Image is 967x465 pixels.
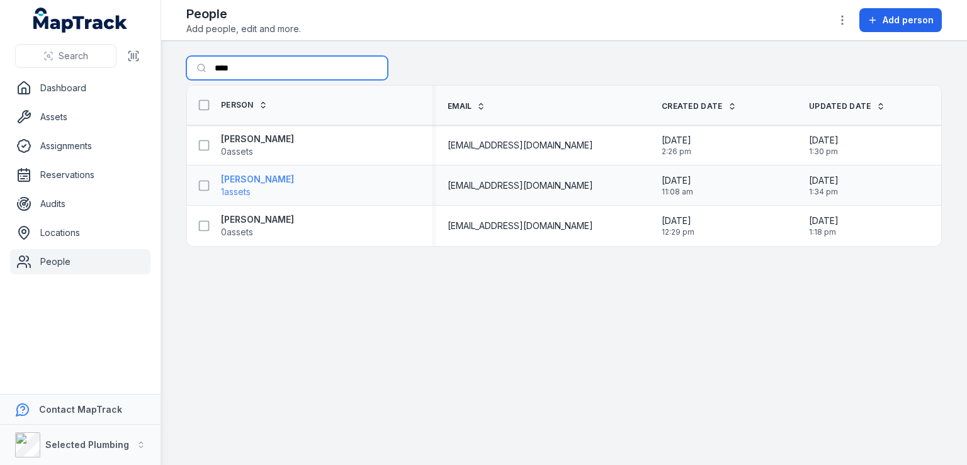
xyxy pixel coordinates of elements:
[662,174,693,187] span: [DATE]
[662,187,693,197] span: 11:08 am
[10,191,150,216] a: Audits
[221,226,253,238] span: 0 assets
[809,187,839,197] span: 1:34 pm
[221,145,253,158] span: 0 assets
[809,101,885,111] a: Updated Date
[809,101,871,111] span: Updated Date
[10,249,150,274] a: People
[221,100,254,110] span: Person
[10,220,150,245] a: Locations
[883,14,934,26] span: Add person
[10,162,150,188] a: Reservations
[186,23,301,35] span: Add people, edit and more.
[45,439,129,450] strong: Selected Plumbing
[662,227,694,237] span: 12:29 pm
[809,134,839,147] span: [DATE]
[221,133,294,158] a: [PERSON_NAME]0assets
[59,50,88,62] span: Search
[33,8,128,33] a: MapTrack
[221,213,294,238] a: [PERSON_NAME]0assets
[10,133,150,159] a: Assignments
[809,215,839,227] span: [DATE]
[221,173,294,198] a: [PERSON_NAME]1assets
[221,213,294,226] strong: [PERSON_NAME]
[448,101,486,111] a: Email
[186,5,301,23] h2: People
[859,8,942,32] button: Add person
[221,173,294,186] strong: [PERSON_NAME]
[662,101,737,111] a: Created Date
[221,186,251,198] span: 1 assets
[662,134,691,157] time: 3/31/2025, 2:26:24 PM
[39,404,122,415] strong: Contact MapTrack
[221,133,294,145] strong: [PERSON_NAME]
[662,215,694,237] time: 1/14/2025, 12:29:42 PM
[809,147,839,157] span: 1:30 pm
[448,220,593,232] span: [EMAIL_ADDRESS][DOMAIN_NAME]
[809,174,839,187] span: [DATE]
[662,174,693,197] time: 5/7/2025, 11:08:58 AM
[10,104,150,130] a: Assets
[221,100,268,110] a: Person
[662,215,694,227] span: [DATE]
[448,139,593,152] span: [EMAIL_ADDRESS][DOMAIN_NAME]
[809,174,839,197] time: 8/15/2025, 1:34:17 PM
[448,179,593,192] span: [EMAIL_ADDRESS][DOMAIN_NAME]
[809,134,839,157] time: 8/15/2025, 1:30:28 PM
[662,147,691,157] span: 2:26 pm
[662,134,691,147] span: [DATE]
[809,227,839,237] span: 1:18 pm
[448,101,472,111] span: Email
[662,101,723,111] span: Created Date
[15,44,116,68] button: Search
[809,215,839,237] time: 8/18/2025, 1:18:00 PM
[10,76,150,101] a: Dashboard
